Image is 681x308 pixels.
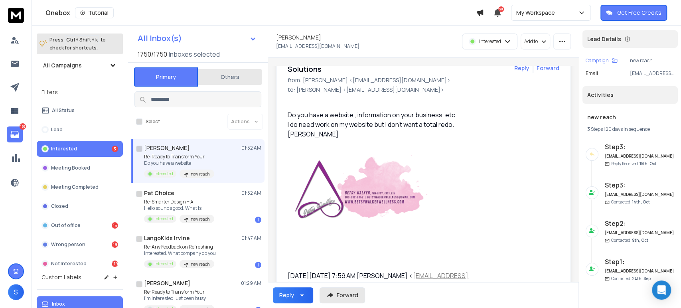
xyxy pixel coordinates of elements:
h1: LangoKids Irvine [144,234,190,242]
a: 156 [7,126,23,142]
div: 1 [255,262,261,268]
button: Out of office15 [37,217,123,233]
p: Interested [479,38,501,45]
p: Not Interested [51,261,87,267]
button: Lead [37,122,123,138]
button: All Status [37,103,123,118]
span: 1750 / 1750 [138,49,167,59]
p: Interested. What company do you [144,250,216,257]
p: Add to [524,38,538,45]
div: Activities [582,86,678,104]
p: Inbox [52,301,65,307]
button: Wrong person19 [37,237,123,253]
div: Do you have a website , information on your business, etc. [288,110,521,120]
p: Lead [51,126,63,133]
div: Open Intercom Messenger [652,280,671,300]
h6: [EMAIL_ADDRESS][DOMAIN_NAME] [605,230,675,236]
p: Reply Received [611,161,657,167]
h6: [EMAIL_ADDRESS][DOMAIN_NAME] [605,192,675,197]
button: Primary [134,67,198,87]
button: Forward [320,287,365,303]
p: My Workspace [516,9,558,17]
button: Get Free Credits [600,5,667,21]
p: Campaign [586,57,609,64]
p: Interested [154,171,173,177]
h6: Step 1 : [605,257,675,267]
img: AIorK4zOCAVkculEQAaYxMVqwaCKvpwjyOayipD3O15CXSdkoFVPdsjbzJZhZFD23Iiof1HonLghVMqLR2ZA [288,148,431,233]
h6: Step 3 : [605,180,675,190]
p: Meeting Booked [51,165,90,171]
p: Wrong person [51,241,85,248]
h1: All Campaigns [43,61,82,69]
p: new reach [191,171,209,177]
p: Re: Any Feedback on Refreshing [144,244,216,250]
p: Get Free Credits [617,9,661,17]
p: to: [PERSON_NAME] <[EMAIL_ADDRESS][DOMAIN_NAME]> [288,86,559,94]
h6: [EMAIL_ADDRESS][DOMAIN_NAME] [605,268,675,274]
p: [EMAIL_ADDRESS][DOMAIN_NAME] [276,43,359,49]
div: Reply [279,291,294,299]
p: Interested [51,146,77,152]
p: Lead Details [587,35,621,43]
p: Re: Smarter Design + AI [144,199,214,205]
button: Tutorial [75,7,114,18]
p: 01:52 AM [241,190,261,196]
button: S [8,284,24,300]
div: 19 [112,241,118,248]
div: 3 [112,146,118,152]
p: Interested [154,216,173,222]
button: Reply [273,287,313,303]
button: Reply [514,64,529,72]
p: Out of office [51,222,81,229]
label: Select [146,118,160,125]
p: Do you have a website [144,160,214,166]
p: I’m interested just been busy. [144,295,214,302]
h1: [PERSON_NAME] [144,279,190,287]
div: I do need work on my website but I don’t want a total redo. [288,120,521,129]
div: 1 [255,217,261,223]
p: Meeting Completed [51,184,99,190]
h6: Step 3 : [605,142,675,152]
button: All Campaigns [37,57,123,73]
p: Re: Ready to Transform Your [144,289,214,295]
p: new reach [191,216,209,222]
button: Not Interested119 [37,256,123,272]
p: Contacted [611,276,651,282]
p: new reach [191,261,209,267]
span: 15th, Oct [640,161,657,166]
span: 9th, Oct [632,237,648,243]
p: All Status [52,107,75,114]
div: 15 [112,222,118,229]
h3: Filters [37,87,123,98]
p: Hello sounds good. What is [144,205,214,211]
p: 156 [20,123,26,130]
span: 3 Steps [587,126,603,132]
button: Closed [37,198,123,214]
div: [DATE][DATE] 7:59 AM [PERSON_NAME] < > wrote: [288,271,521,290]
p: [EMAIL_ADDRESS][DOMAIN_NAME] [630,70,675,77]
button: Others [198,68,262,86]
span: 24th, Sep [632,276,651,281]
p: Email [586,70,598,77]
p: new reach [630,57,675,64]
p: Closed [51,203,68,209]
h1: All Inbox(s) [138,34,182,42]
h1: Pat Choice [144,189,174,197]
h3: Custom Labels [41,273,81,281]
p: 01:29 AM [241,280,261,286]
p: Re: Ready to Transform Your [144,154,214,160]
div: 119 [112,261,118,267]
button: All Inbox(s) [131,30,263,46]
p: Press to check for shortcuts. [49,36,106,52]
span: 20 days in sequence [606,126,650,132]
h6: [EMAIL_ADDRESS][DOMAIN_NAME] [605,153,675,159]
span: Ctrl + Shift + k [65,35,99,44]
button: Campaign [586,57,618,64]
button: Interested3 [37,141,123,157]
div: [PERSON_NAME] [288,129,521,252]
h1: [PERSON_NAME] [276,34,321,41]
button: Meeting Completed [37,179,123,195]
h6: Step 2 : [605,219,675,228]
